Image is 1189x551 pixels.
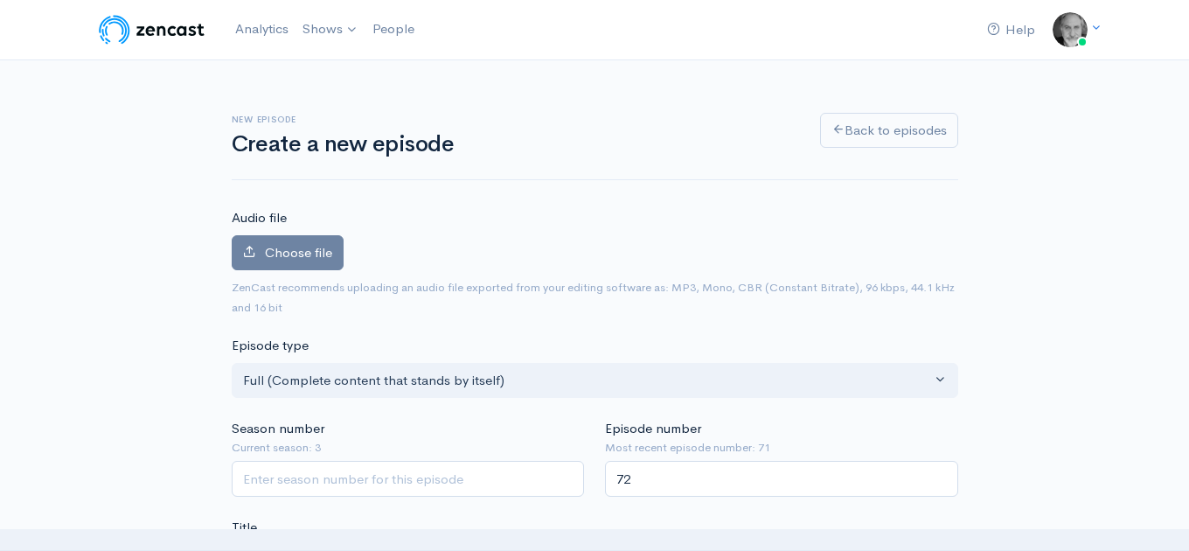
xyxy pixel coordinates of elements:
[265,244,332,261] span: Choose file
[232,132,799,157] h1: Create a new episode
[605,419,701,439] label: Episode number
[232,363,958,399] button: Full (Complete content that stands by itself)
[232,115,799,124] h6: New episode
[232,208,287,228] label: Audio file
[820,113,958,149] a: Back to episodes
[232,518,257,538] label: Title
[232,280,955,315] small: ZenCast recommends uploading an audio file exported from your editing software as: MP3, Mono, CBR...
[232,336,309,356] label: Episode type
[980,11,1042,49] a: Help
[605,461,958,497] input: Enter episode number
[605,439,958,457] small: Most recent episode number: 71
[365,10,421,48] a: People
[232,419,324,439] label: Season number
[232,461,585,497] input: Enter season number for this episode
[96,12,207,47] img: ZenCast Logo
[1053,12,1088,47] img: ...
[232,439,585,457] small: Current season: 3
[228,10,296,48] a: Analytics
[296,10,365,49] a: Shows
[243,371,931,391] div: Full (Complete content that stands by itself)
